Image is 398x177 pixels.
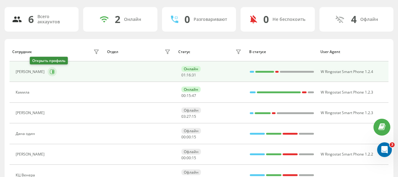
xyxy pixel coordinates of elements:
[181,134,186,140] span: 00
[194,17,227,22] div: Разговаривают
[107,50,118,54] div: Отдел
[249,50,315,54] div: В статусе
[351,13,357,25] div: 4
[37,14,71,25] div: Всего аккаунтов
[321,110,373,115] span: W Ringostat Smart Phone 1.2.3
[187,134,191,140] span: 00
[181,94,196,98] div: : :
[16,70,46,74] div: [PERSON_NAME]
[16,132,37,136] div: Дана один
[181,128,201,134] div: Офлайн
[181,66,201,72] div: Онлайн
[360,17,378,22] div: Офлайн
[320,50,386,54] div: User Agent
[377,142,392,157] iframe: Intercom live chat
[28,13,34,25] div: 6
[181,73,196,77] div: : :
[187,155,191,160] span: 00
[181,135,196,139] div: : :
[115,13,120,25] div: 2
[16,90,31,94] div: Камила
[187,114,191,119] span: 27
[181,87,201,92] div: Онлайн
[181,107,201,113] div: Офлайн
[181,169,201,175] div: Офлайн
[181,93,186,98] span: 00
[192,93,196,98] span: 47
[124,17,141,22] div: Онлайн
[192,72,196,78] span: 31
[187,93,191,98] span: 15
[187,72,191,78] span: 16
[178,50,190,54] div: Статус
[181,72,186,78] span: 01
[181,149,201,155] div: Офлайн
[192,114,196,119] span: 15
[16,152,46,156] div: [PERSON_NAME]
[192,155,196,160] span: 15
[390,142,395,147] span: 3
[184,13,190,25] div: 0
[192,134,196,140] span: 15
[321,152,373,157] span: W Ringostat Smart Phone 1.2.2
[321,90,373,95] span: W Ringostat Smart Phone 1.2.3
[30,57,68,64] div: Открыть профиль
[12,50,32,54] div: Сотрудник
[16,111,46,115] div: [PERSON_NAME]
[181,114,186,119] span: 03
[181,156,196,160] div: : :
[272,17,305,22] div: Не беспокоить
[181,114,196,119] div: : :
[263,13,269,25] div: 0
[181,155,186,160] span: 00
[321,69,373,74] span: W Ringostat Smart Phone 1.2.4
